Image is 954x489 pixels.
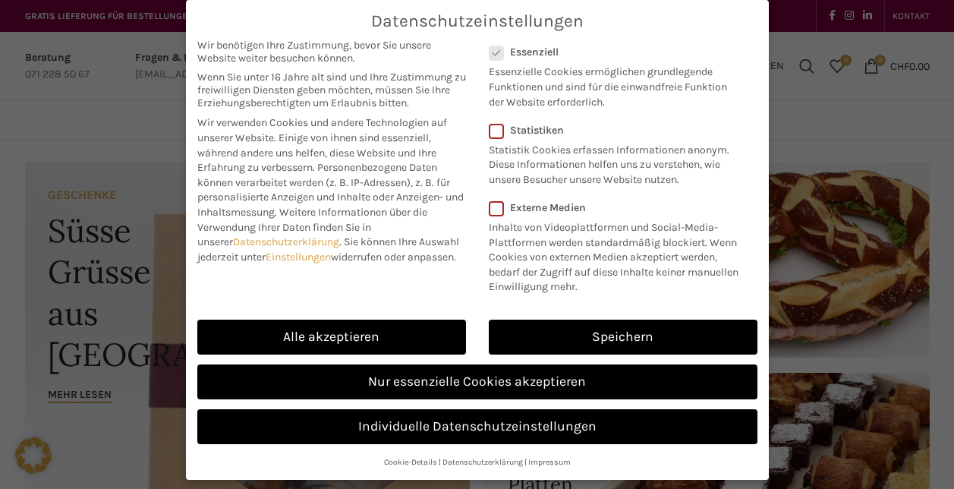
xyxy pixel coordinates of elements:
[197,235,459,263] span: Sie können Ihre Auswahl jederzeit unter widerrufen oder anpassen.
[489,214,748,295] p: Inhalte von Videoplattformen und Social-Media-Plattformen werden standardmäßig blockiert. Wenn Co...
[489,320,757,355] a: Speichern
[489,46,738,58] label: Essenziell
[489,124,738,137] label: Statistiken
[528,457,571,467] a: Impressum
[197,320,466,355] a: Alle akzeptieren
[442,457,523,467] a: Datenschutzerklärung
[233,235,339,248] a: Datenschutzerklärung
[197,39,466,65] span: Wir benötigen Ihre Zustimmung, bevor Sie unsere Website weiter besuchen können.
[266,251,331,263] a: Einstellungen
[197,116,447,174] span: Wir verwenden Cookies und andere Technologien auf unserer Website. Einige von ihnen sind essenzie...
[384,457,437,467] a: Cookie-Details
[197,206,427,248] span: Weitere Informationen über die Verwendung Ihrer Daten finden Sie in unserer .
[489,58,738,109] p: Essenzielle Cookies ermöglichen grundlegende Funktionen und sind für die einwandfreie Funktion de...
[489,137,738,188] p: Statistik Cookies erfassen Informationen anonym. Diese Informationen helfen uns zu verstehen, wie...
[197,364,757,399] a: Nur essenzielle Cookies akzeptieren
[371,11,584,31] span: Datenschutzeinstellungen
[197,409,757,444] a: Individuelle Datenschutzeinstellungen
[489,201,748,214] label: Externe Medien
[197,71,466,109] span: Wenn Sie unter 16 Jahre alt sind und Ihre Zustimmung zu freiwilligen Diensten geben möchten, müss...
[197,161,464,219] span: Personenbezogene Daten können verarbeitet werden (z. B. IP-Adressen), z. B. für personalisierte A...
